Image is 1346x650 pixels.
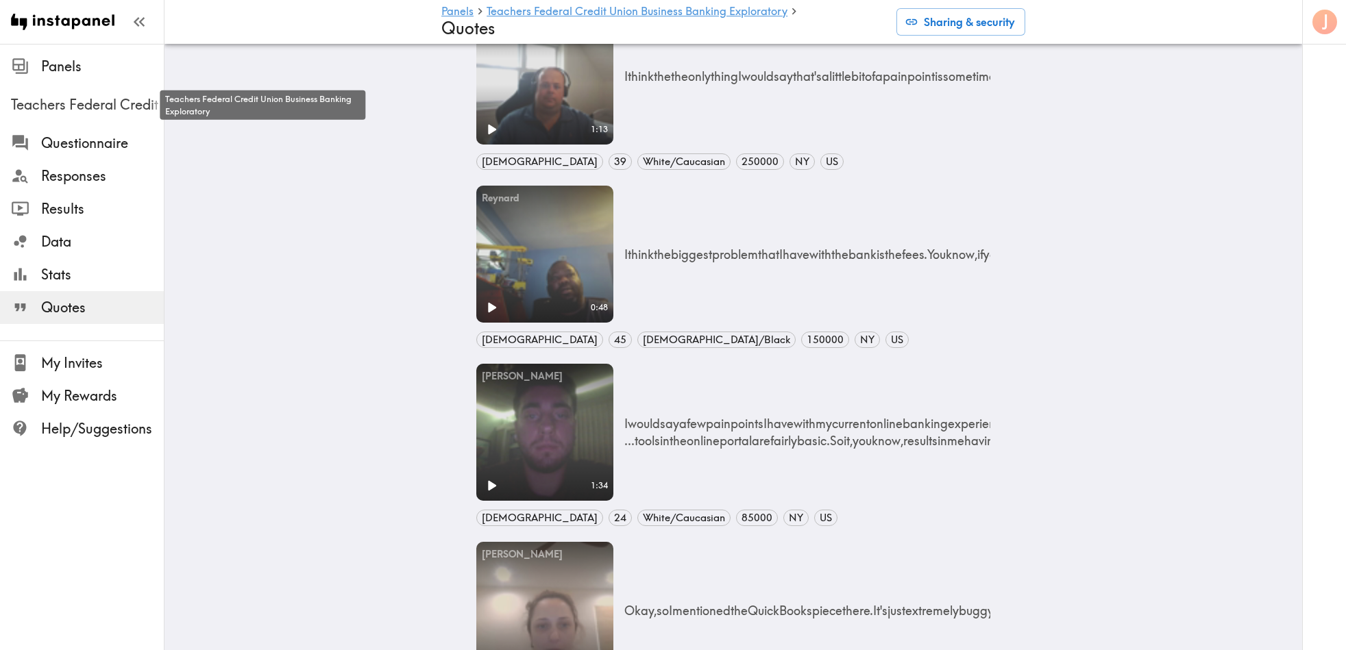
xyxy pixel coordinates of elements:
[591,301,611,314] span: 0:48
[41,265,164,284] span: Stats
[476,471,506,501] button: Play
[790,154,814,169] span: NY
[41,386,164,405] span: My Rewards
[591,123,611,136] span: 1:13
[476,186,613,211] div: Reynard
[160,90,365,120] div: Teachers Federal Credit Union Business Banking Exploratory
[441,18,885,38] h4: Quotes
[638,510,730,525] span: White/Caucasian
[1322,10,1329,34] span: J
[41,166,164,186] span: Responses
[41,419,164,438] span: Help/Suggestions
[1311,8,1338,36] button: J
[815,510,837,525] span: US
[41,134,164,153] span: Questionnaire
[41,353,164,373] span: My Invites
[802,332,848,347] span: 150000
[441,5,474,18] a: Panels
[41,199,164,218] span: Results
[476,542,613,567] div: [PERSON_NAME]
[477,510,602,525] span: [DEMOGRAPHIC_DATA]
[896,8,1025,36] button: Sharing & security
[41,57,164,76] span: Panels
[591,479,611,492] span: 1:34
[477,154,602,169] span: [DEMOGRAPHIC_DATA]
[886,332,908,347] span: US
[609,332,631,347] span: 45
[477,332,602,347] span: [DEMOGRAPHIC_DATA]
[855,332,879,347] span: NY
[737,510,777,525] span: 85000
[476,114,506,145] button: Play
[821,154,843,169] span: US
[476,364,613,389] div: [PERSON_NAME]
[784,510,808,525] span: NY
[638,332,795,347] span: [DEMOGRAPHIC_DATA]/Black
[11,95,164,114] span: Teachers Federal Credit Union Business Banking Exploratory
[737,154,783,169] span: 250000
[476,292,506,323] button: Play
[638,154,730,169] span: White/Caucasian
[609,510,631,525] span: 24
[41,298,164,317] span: Quotes
[609,154,631,169] span: 39
[41,232,164,251] span: Data
[487,5,787,18] a: Teachers Federal Credit Union Business Banking Exploratory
